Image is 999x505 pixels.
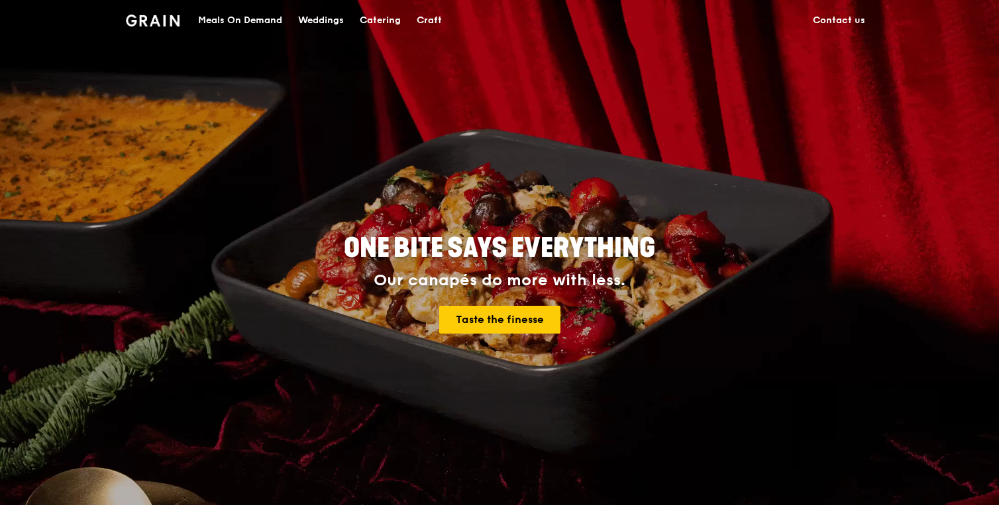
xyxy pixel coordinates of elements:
div: Weddings [298,1,344,40]
img: Grain [126,15,180,26]
a: Catering [352,1,409,40]
div: Our canapés do more with less. [261,271,738,290]
a: Taste the finesse [439,306,560,334]
span: ONE BITE SAYS EVERYTHING [344,232,655,264]
div: Meals On Demand [198,1,282,40]
a: Contact us [805,1,873,40]
a: Weddings [290,1,352,40]
a: Craft [409,1,450,40]
div: Catering [360,1,401,40]
div: Craft [417,1,442,40]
